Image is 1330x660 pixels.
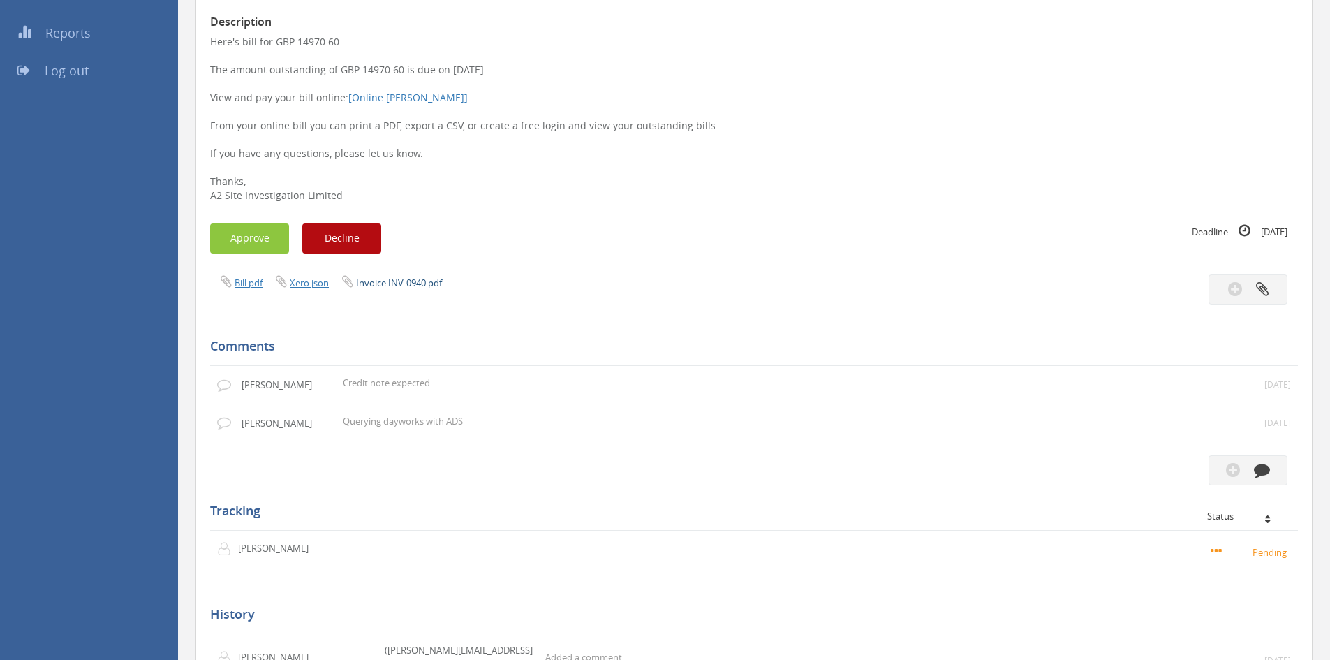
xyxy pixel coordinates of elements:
[45,62,89,79] span: Log out
[1211,544,1291,559] small: Pending
[217,542,238,556] img: user-icon.png
[210,35,1298,203] p: Here's bill for GBP 14970.60. The amount outstanding of GBP 14970.60 is due on [DATE]. View and p...
[1264,417,1291,429] small: [DATE]
[356,277,442,289] a: Invoice INV-0940.pdf
[45,24,91,41] span: Reports
[1264,379,1291,390] small: [DATE]
[242,379,321,392] p: [PERSON_NAME]
[238,542,318,555] p: [PERSON_NAME]
[210,339,1287,353] h5: Comments
[1207,511,1287,521] div: Status
[290,277,329,289] a: Xero.json
[242,417,321,430] p: [PERSON_NAME]
[348,91,468,104] a: [Online [PERSON_NAME]]
[210,504,1287,518] h5: Tracking
[1192,223,1287,239] small: Deadline [DATE]
[210,608,1287,622] h5: History
[343,415,971,428] p: Querying dayworks with ADS
[235,277,263,289] a: Bill.pdf
[210,16,1298,29] h3: Description
[302,223,381,254] button: Decline
[210,223,289,254] button: Approve
[343,376,971,390] p: Credit note expected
